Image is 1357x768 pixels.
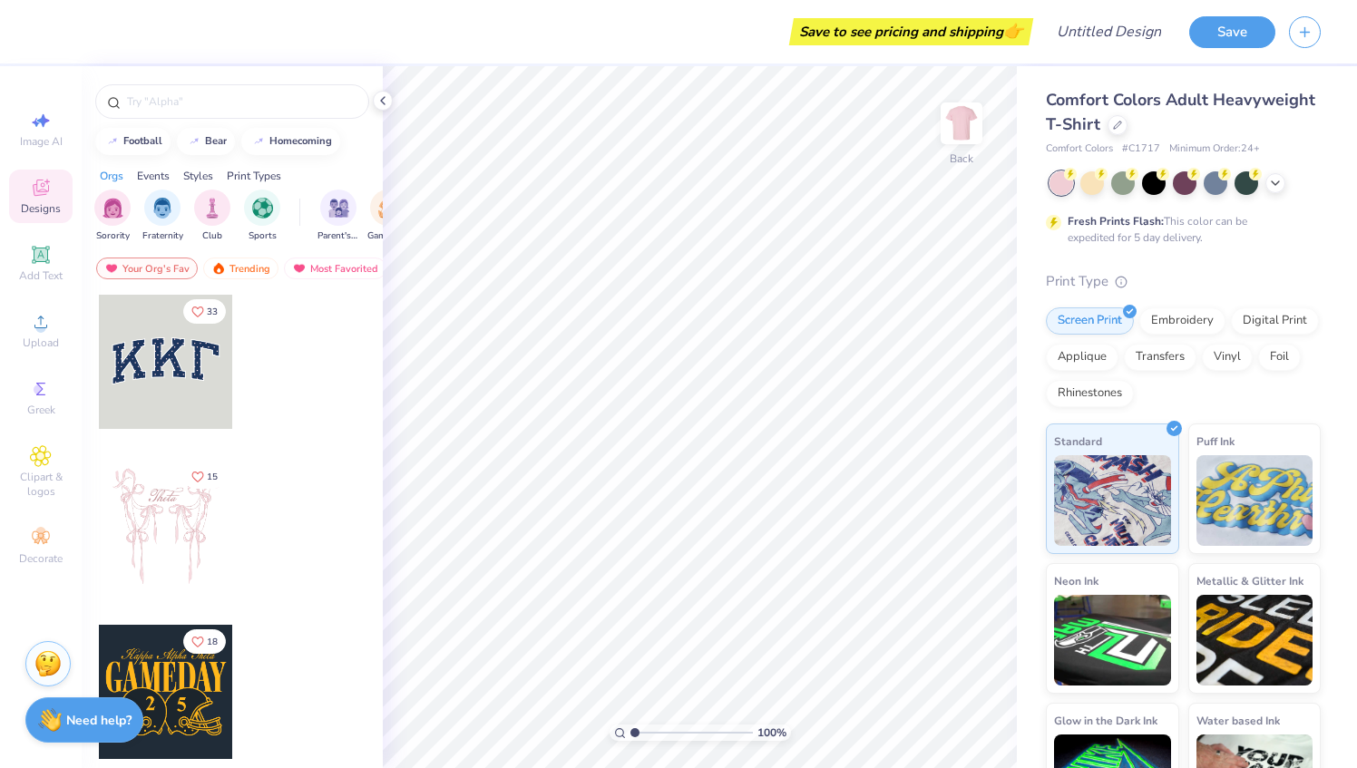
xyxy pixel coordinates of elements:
[137,168,170,184] div: Events
[203,258,278,279] div: Trending
[249,229,277,243] span: Sports
[100,168,123,184] div: Orgs
[269,136,332,146] div: homecoming
[367,190,409,243] div: filter for Game Day
[244,190,280,243] div: filter for Sports
[1068,214,1164,228] strong: Fresh Prints Flash:
[66,712,132,729] strong: Need help?
[104,262,119,275] img: most_fav.gif
[943,105,980,141] img: Back
[378,198,399,219] img: Game Day Image
[1202,344,1253,371] div: Vinyl
[1054,711,1157,730] span: Glow in the Dark Ink
[103,198,123,219] img: Sorority Image
[19,551,63,566] span: Decorate
[1124,344,1196,371] div: Transfers
[19,268,63,283] span: Add Text
[202,198,222,219] img: Club Image
[1196,595,1313,685] img: Metallic & Glitter Ink
[1196,711,1280,730] span: Water based Ink
[1046,141,1113,157] span: Comfort Colors
[1189,16,1275,48] button: Save
[183,168,213,184] div: Styles
[317,229,359,243] span: Parent's Weekend
[284,258,386,279] div: Most Favorited
[202,229,222,243] span: Club
[251,136,266,147] img: trend_line.gif
[227,168,281,184] div: Print Types
[23,335,59,350] span: Upload
[1196,455,1313,546] img: Puff Ink
[207,472,218,481] span: 15
[194,190,230,243] div: filter for Club
[367,229,409,243] span: Game Day
[142,190,183,243] button: filter button
[94,190,131,243] button: filter button
[183,464,226,489] button: Like
[177,128,235,155] button: bear
[244,190,280,243] button: filter button
[207,637,218,646] span: 18
[1046,344,1118,371] div: Applique
[252,198,273,219] img: Sports Image
[1054,432,1102,451] span: Standard
[123,136,162,146] div: football
[27,403,55,417] span: Greek
[950,151,973,167] div: Back
[152,198,172,219] img: Fraternity Image
[96,229,130,243] span: Sorority
[317,190,359,243] button: filter button
[328,198,349,219] img: Parent's Weekend Image
[20,134,63,149] span: Image AI
[1054,571,1098,590] span: Neon Ink
[1054,595,1171,685] img: Neon Ink
[1122,141,1160,157] span: # C1717
[1139,307,1225,335] div: Embroidery
[1196,432,1235,451] span: Puff Ink
[125,92,357,111] input: Try "Alpha"
[1046,89,1315,135] span: Comfort Colors Adult Heavyweight T-Shirt
[183,299,226,324] button: Like
[9,470,73,499] span: Clipart & logos
[205,136,227,146] div: bear
[194,190,230,243] button: filter button
[95,128,171,155] button: football
[183,629,226,654] button: Like
[1196,571,1303,590] span: Metallic & Glitter Ink
[142,229,183,243] span: Fraternity
[1003,20,1023,42] span: 👉
[1258,344,1301,371] div: Foil
[757,724,786,741] span: 100 %
[1046,271,1321,292] div: Print Type
[105,136,120,147] img: trend_line.gif
[1046,307,1134,335] div: Screen Print
[1054,455,1171,546] img: Standard
[142,190,183,243] div: filter for Fraternity
[317,190,359,243] div: filter for Parent's Weekend
[211,262,226,275] img: trending.gif
[1169,141,1260,157] span: Minimum Order: 24 +
[292,262,307,275] img: most_fav.gif
[94,190,131,243] div: filter for Sorority
[1068,213,1291,246] div: This color can be expedited for 5 day delivery.
[367,190,409,243] button: filter button
[1231,307,1319,335] div: Digital Print
[1042,14,1176,50] input: Untitled Design
[1046,380,1134,407] div: Rhinestones
[794,18,1029,45] div: Save to see pricing and shipping
[241,128,340,155] button: homecoming
[96,258,198,279] div: Your Org's Fav
[207,307,218,316] span: 33
[187,136,201,147] img: trend_line.gif
[21,201,61,216] span: Designs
